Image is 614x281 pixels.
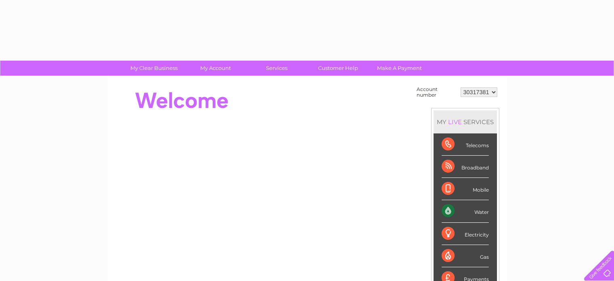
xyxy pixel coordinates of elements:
div: Mobile [442,178,489,200]
div: MY SERVICES [434,110,497,133]
a: Make A Payment [366,61,433,76]
td: Account number [415,85,459,100]
a: Customer Help [305,61,371,76]
div: Water [442,200,489,222]
a: My Account [182,61,249,76]
a: Services [243,61,310,76]
div: Gas [442,245,489,267]
div: LIVE [446,118,463,126]
a: My Clear Business [121,61,187,76]
div: Electricity [442,223,489,245]
div: Telecoms [442,133,489,156]
div: Broadband [442,156,489,178]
